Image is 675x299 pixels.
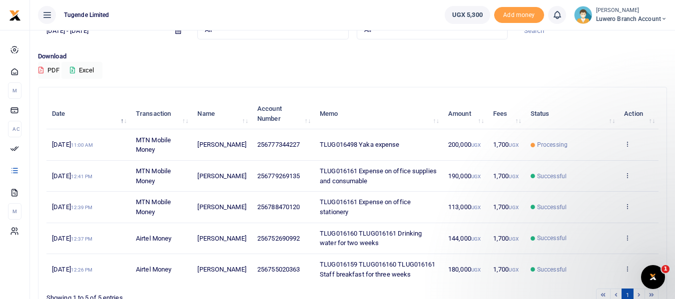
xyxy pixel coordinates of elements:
[494,7,544,23] li: Toup your wallet
[197,266,246,273] span: [PERSON_NAME]
[525,98,619,129] th: Status: activate to sort column ascending
[314,98,443,129] th: Memo: activate to sort column ascending
[257,172,300,180] span: 256779269135
[60,10,113,19] span: Tugende Limited
[52,203,92,211] span: [DATE]
[516,22,667,39] input: Search
[641,265,665,289] iframe: Intercom live chat
[537,234,567,243] span: Successful
[493,141,519,148] span: 1,700
[252,98,314,129] th: Account Number: activate to sort column ascending
[136,235,171,242] span: Airtel Money
[71,267,93,273] small: 12:26 PM
[448,235,481,242] span: 144,000
[257,141,300,148] span: 256777344227
[52,235,92,242] span: [DATE]
[320,167,437,185] span: TLUG016161 Expense on office supplies and consumable
[493,266,519,273] span: 1,700
[46,98,130,129] th: Date: activate to sort column descending
[488,98,525,129] th: Fees: activate to sort column ascending
[8,82,21,99] li: M
[52,266,92,273] span: [DATE]
[471,142,481,148] small: UGX
[619,98,659,129] th: Action: activate to sort column ascending
[596,6,667,15] small: [PERSON_NAME]
[448,172,481,180] span: 190,000
[493,172,519,180] span: 1,700
[320,198,411,216] span: TLUG016161 Expense on office stationery
[537,140,568,149] span: Processing
[136,136,171,154] span: MTN Mobile Money
[71,142,93,148] small: 11:00 AM
[197,203,246,211] span: [PERSON_NAME]
[130,98,192,129] th: Transaction: activate to sort column ascending
[494,10,544,18] a: Add money
[471,236,481,242] small: UGX
[9,9,21,21] img: logo-small
[192,98,252,129] th: Name: activate to sort column ascending
[445,6,490,24] a: UGX 5,300
[197,235,246,242] span: [PERSON_NAME]
[38,22,167,39] input: select period
[71,174,93,179] small: 12:41 PM
[509,205,518,210] small: UGX
[509,174,518,179] small: UGX
[8,121,21,137] li: Ac
[509,267,518,273] small: UGX
[52,141,93,148] span: [DATE]
[443,98,488,129] th: Amount: activate to sort column ascending
[441,6,494,24] li: Wallet ballance
[8,203,21,220] li: M
[52,172,92,180] span: [DATE]
[197,172,246,180] span: [PERSON_NAME]
[71,236,93,242] small: 12:37 PM
[471,205,481,210] small: UGX
[257,266,300,273] span: 256755020363
[448,203,481,211] span: 113,000
[136,266,171,273] span: Airtel Money
[509,236,518,242] small: UGX
[38,51,667,62] p: Download
[471,267,481,273] small: UGX
[537,203,567,212] span: Successful
[9,11,21,18] a: logo-small logo-large logo-large
[493,203,519,211] span: 1,700
[257,235,300,242] span: 256752690992
[537,172,567,181] span: Successful
[471,174,481,179] small: UGX
[509,142,518,148] small: UGX
[448,266,481,273] span: 180,000
[257,203,300,211] span: 256788470120
[596,14,667,23] span: Luwero Branch Account
[537,265,567,274] span: Successful
[71,205,93,210] small: 12:39 PM
[320,230,422,247] span: TLUG016160 TLUG016161 Drinking water for two weeks
[448,141,481,148] span: 200,000
[320,141,399,148] span: TLUG016498 Yaka expense
[494,7,544,23] span: Add money
[452,10,483,20] span: UGX 5,300
[136,167,171,185] span: MTN Mobile Money
[38,62,60,79] button: PDF
[320,261,435,278] span: TLUG016159 TLUG016160 TLUG016161 Staff breakfast for three weeks
[493,235,519,242] span: 1,700
[61,62,102,79] button: Excel
[574,6,667,24] a: profile-user [PERSON_NAME] Luwero Branch Account
[574,6,592,24] img: profile-user
[197,141,246,148] span: [PERSON_NAME]
[662,265,670,273] span: 1
[136,198,171,216] span: MTN Mobile Money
